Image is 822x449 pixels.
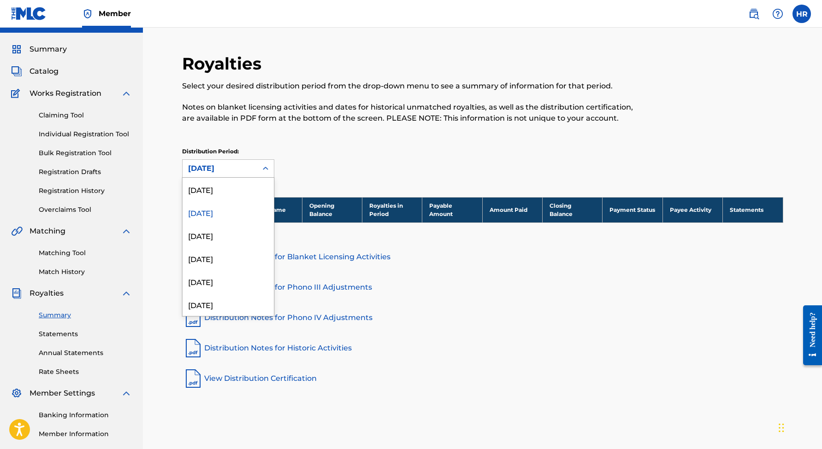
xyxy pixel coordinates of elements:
img: Catalog [11,66,22,77]
a: Registration Drafts [39,167,132,177]
img: expand [121,88,132,99]
a: View Distribution Certification [182,367,783,390]
a: SummarySummary [11,44,67,55]
div: [DATE] [183,224,274,247]
img: Member Settings [11,388,22,399]
a: Banking Information [39,410,132,420]
th: Royalties in Period [362,197,422,222]
th: Closing Balance [543,197,603,222]
a: Annual Statements [39,348,132,358]
div: [DATE] [183,178,274,201]
a: Claiming Tool [39,111,132,120]
div: [DATE] [183,247,274,270]
img: MLC Logo [11,7,47,20]
a: Distribution Notes for Historic Activities [182,337,783,359]
th: Opening Balance [302,197,362,222]
div: Help [769,5,787,23]
a: Distribution Notes for Blanket Licensing Activities [182,246,783,268]
iframe: Chat Widget [776,405,822,449]
img: pdf [182,307,204,329]
a: Summary [39,310,132,320]
a: Matching Tool [39,248,132,258]
img: Works Registration [11,88,23,99]
img: expand [121,226,132,237]
a: Public Search [745,5,763,23]
img: Top Rightsholder [82,8,93,19]
th: Statements [723,197,783,222]
span: Catalog [30,66,59,77]
p: Distribution Period: [182,147,274,156]
span: Member [99,8,131,19]
th: Payee Activity [662,197,722,222]
span: Matching [30,226,65,237]
a: Overclaims Tool [39,205,132,215]
a: Individual Registration Tool [39,129,132,139]
img: pdf [182,337,204,359]
th: Amount Paid [482,197,542,222]
img: Royalties [11,288,22,299]
div: [DATE] [183,201,274,224]
a: Registration History [39,186,132,196]
a: Statements [39,329,132,339]
a: Bulk Registration Tool [39,148,132,158]
iframe: Resource Center [796,296,822,375]
a: Member Information [39,429,132,439]
img: expand [121,288,132,299]
img: expand [121,388,132,399]
p: Notes on blanket licensing activities and dates for historical unmatched royalties, as well as th... [182,102,645,124]
a: Match History [39,267,132,277]
img: search [748,8,759,19]
a: Distribution Notes for Phono IV Adjustments [182,307,783,329]
div: User Menu [792,5,811,23]
span: Works Registration [30,88,101,99]
div: Drag [779,414,784,442]
a: Rate Sheets [39,367,132,377]
h2: Royalties [182,53,266,74]
div: [DATE] [183,270,274,293]
a: CatalogCatalog [11,66,59,77]
img: help [772,8,783,19]
th: Payable Amount [422,197,482,222]
div: [DATE] [183,293,274,316]
span: Summary [30,44,67,55]
span: Royalties [30,288,64,299]
img: pdf [182,367,204,390]
p: Select your desired distribution period from the drop-down menu to see a summary of information f... [182,81,645,92]
span: Member Settings [30,388,95,399]
img: Matching [11,226,23,237]
img: Summary [11,44,22,55]
a: Distribution Notes for Phono III Adjustments [182,276,783,298]
div: [DATE] [188,163,252,174]
th: Payment Status [603,197,662,222]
